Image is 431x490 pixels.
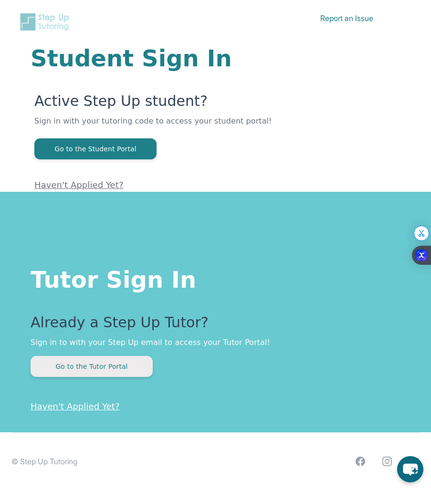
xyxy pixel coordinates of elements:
button: Go to the Tutor Portal [31,356,153,377]
a: Report an Issue [320,13,373,23]
a: Haven't Applied Yet? [31,401,120,411]
h1: Student Sign In [31,47,400,70]
h1: Tutor Sign In [31,264,400,291]
a: Haven't Applied Yet? [34,180,124,190]
p: Sign in with your tutoring code to access your student portal! [34,115,400,138]
p: © Step Up Tutoring [11,456,77,467]
button: Go to the Student Portal [34,138,157,159]
p: Already a Step Up Tutor? [31,314,400,337]
button: chat-button [397,456,423,482]
a: Go to the Student Portal [34,144,157,153]
p: Active Step Up student? [34,93,400,115]
img: Step Up Tutoring horizontal logo [19,12,73,31]
p: Sign in to with your Step Up email to access your Tutor Portal! [31,337,400,348]
a: Go to the Tutor Portal [31,362,153,371]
